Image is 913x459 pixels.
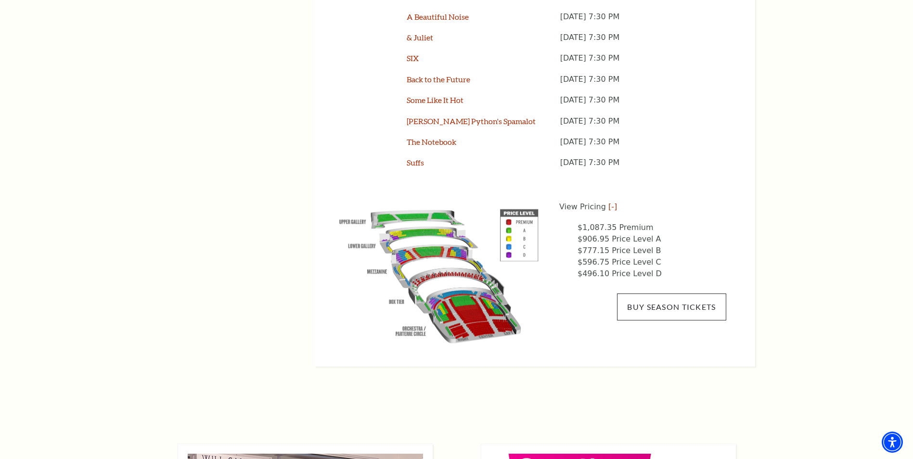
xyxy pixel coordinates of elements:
p: [DATE] 7:30 PM [560,32,726,53]
p: [DATE] 7:30 PM [560,157,726,178]
a: Suffs [407,158,424,167]
a: & Juliet [407,33,433,42]
p: [DATE] 7:30 PM [560,137,726,157]
a: The Notebook [407,137,456,146]
li: $906.95 Price Level A [578,233,726,245]
li: $496.10 Price Level D [578,268,726,280]
a: SIX [407,53,419,63]
a: A Beautiful Noise [407,12,469,21]
li: $1,087.35 Premium [578,222,726,233]
p: [DATE] 7:30 PM [560,53,726,74]
p: [DATE] 7:30 PM [560,116,726,137]
p: [DATE] 7:30 PM [560,12,726,32]
a: Buy Season Tickets [617,293,726,320]
div: Accessibility Menu [882,432,903,453]
p: [DATE] 7:30 PM [560,74,726,95]
a: Some Like It Hot [407,95,463,104]
a: [-] [608,202,617,211]
p: View Pricing [559,201,726,213]
li: $777.15 Price Level B [578,245,726,256]
a: [PERSON_NAME] Python's Spamalot [407,116,536,126]
a: Back to the Future [407,75,470,84]
li: $596.75 Price Level C [578,256,726,268]
img: View Pricing [329,201,549,347]
p: [DATE] 7:30 PM [560,95,726,115]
